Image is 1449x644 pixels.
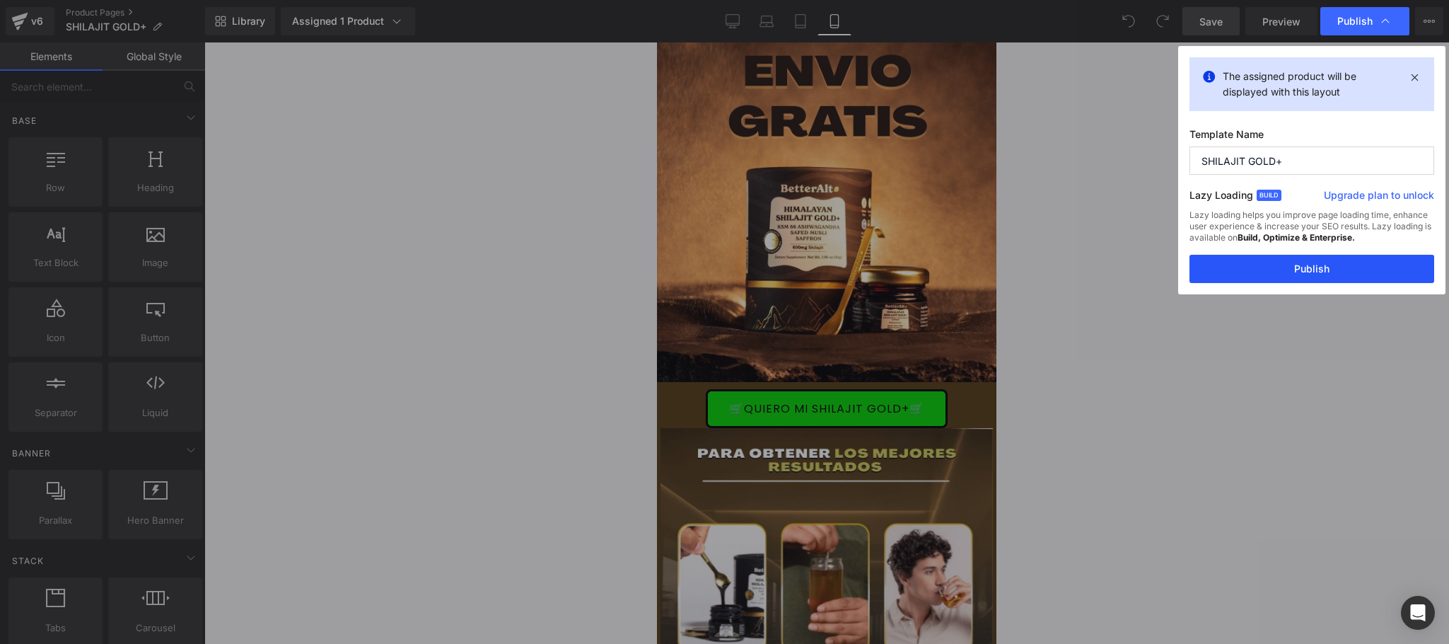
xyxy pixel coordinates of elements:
p: The assigned product will be displayed with this layout [1223,69,1401,100]
a: Upgrade plan to unlock [1324,188,1434,208]
span: Publish [1337,15,1373,28]
strong: Build, Optimize & Enterprise. [1238,232,1355,243]
button: Publish [1189,255,1434,283]
div: Open Intercom Messenger [1401,596,1435,630]
label: Template Name [1189,128,1434,146]
span: Build [1257,190,1281,201]
a: 🛒QUIERO MI SHILAJIT GOLD+🛒 [49,347,291,386]
div: Lazy loading helps you improve page loading time, enhance user experience & increase your SEO res... [1189,209,1434,255]
label: Lazy Loading [1189,186,1253,209]
span: 🛒QUIERO MI SHILAJIT GOLD+🛒 [72,360,267,373]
